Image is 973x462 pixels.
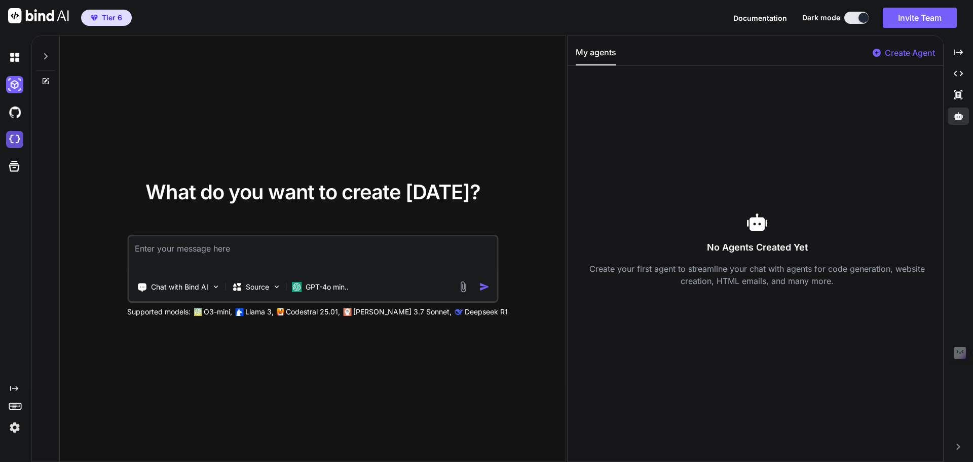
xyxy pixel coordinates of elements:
img: GPT-4 [194,308,202,316]
img: darkChat [6,49,23,66]
p: O3-mini, [204,307,232,317]
img: Pick Tools [211,282,220,291]
span: Documentation [733,14,787,22]
img: icon [479,281,490,292]
p: Create your first agent to streamline your chat with agents for code generation, website creation... [576,263,939,287]
h3: No Agents Created Yet [576,240,939,255]
p: GPT-4o min.. [306,282,349,292]
span: What do you want to create [DATE]? [145,180,480,204]
img: Llama2 [235,308,243,316]
img: Bind AI [8,8,69,23]
img: Pick Models [272,282,281,291]
img: Mistral-AI [277,308,284,315]
p: Chat with Bind AI [151,282,208,292]
p: Llama 3, [245,307,274,317]
img: settings [6,419,23,436]
img: cloudideIcon [6,131,23,148]
img: claude [455,308,463,316]
img: attachment [457,281,469,293]
p: [PERSON_NAME] 3.7 Sonnet, [353,307,452,317]
span: Dark mode [802,13,840,23]
img: githubDark [6,103,23,121]
img: darkAi-studio [6,76,23,93]
p: Deepseek R1 [465,307,508,317]
img: claude [343,308,351,316]
p: Codestral 25.01, [286,307,340,317]
img: premium [91,15,98,21]
span: Tier 6 [102,13,122,23]
button: Documentation [733,13,787,23]
button: My agents [576,46,616,65]
p: Create Agent [885,47,935,59]
p: Supported models: [127,307,191,317]
img: GPT-4o mini [291,282,302,292]
button: premiumTier 6 [81,10,132,26]
button: Invite Team [883,8,957,28]
p: Source [246,282,269,292]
